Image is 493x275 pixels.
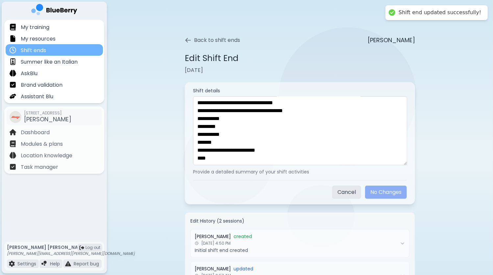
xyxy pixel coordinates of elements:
[10,164,16,170] img: file icon
[365,186,407,199] button: No Changes
[21,129,50,137] p: Dashboard
[7,244,135,250] p: [PERSON_NAME] [PERSON_NAME]
[74,261,99,267] p: Report bug
[17,261,36,267] p: Settings
[195,233,231,239] span: [PERSON_NAME]
[332,186,361,199] button: Cancel
[234,266,253,272] span: updated
[31,4,77,17] img: company logo
[10,35,16,42] img: file icon
[21,163,58,171] p: Task manager
[10,152,16,159] img: file icon
[185,53,238,64] h1: Edit Shift End
[190,218,409,224] h4: Edit History ( 2 sessions )
[21,140,63,148] p: Modules & plans
[193,169,407,175] p: Provide a detailed summary of your shift activities
[21,35,56,43] p: My resources
[21,23,49,31] p: My training
[185,36,240,44] button: Back to shift ends
[65,261,71,267] img: file icon
[195,247,397,253] p: Initial shift end created
[399,9,481,16] div: Shift end updated successfully!
[9,261,15,267] img: file icon
[41,261,47,267] img: file icon
[7,251,135,256] p: [PERSON_NAME][EMAIL_ADDRESS][PERSON_NAME][DOMAIN_NAME]
[21,81,62,89] p: Brand validation
[21,58,78,66] p: Summer like an Italian
[193,88,407,94] label: Shift details
[10,70,16,76] img: file icon
[10,129,16,136] img: file icon
[21,152,72,160] p: Location knowledge
[234,233,252,239] span: created
[10,47,16,53] img: file icon
[195,266,231,272] span: [PERSON_NAME]
[50,261,60,267] p: Help
[21,70,37,77] p: AskBlu
[10,58,16,65] img: file icon
[10,93,16,100] img: file icon
[79,245,84,250] img: logout
[21,93,53,101] p: Assistant Blu
[10,111,21,123] img: company thumbnail
[24,110,71,116] span: [STREET_ADDRESS]
[185,66,415,74] p: [DATE]
[10,81,16,88] img: file icon
[21,46,46,54] p: Shift ends
[86,245,100,250] span: Log out
[10,140,16,147] img: file icon
[201,241,231,246] span: [DATE] 4:50 PM
[10,24,16,30] img: file icon
[368,36,415,45] p: [PERSON_NAME]
[24,115,71,123] span: [PERSON_NAME]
